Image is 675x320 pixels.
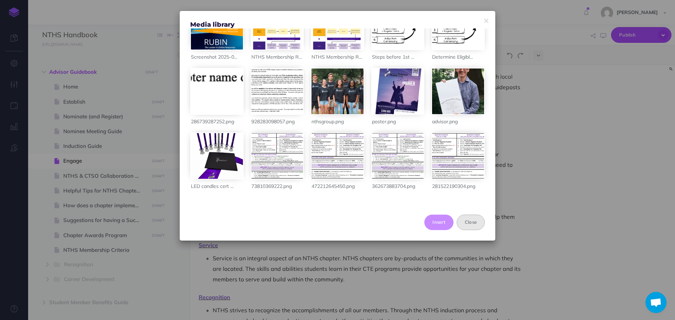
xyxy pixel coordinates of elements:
span: 472212645450.png [311,183,355,189]
span: LED candles cert ... [191,183,233,189]
h4: Media library [190,21,485,28]
span: 286739287252.png [191,118,234,125]
span: NTHS Membership R... [251,54,302,60]
span: 928283098057.png [251,118,295,125]
span: nthsgroup.png [311,118,344,125]
span: NTHS Membership R... [311,54,362,60]
span: 362673883704.png [372,183,415,189]
span: advisor.png [432,118,458,125]
span: Steps before 1st ... [372,54,414,60]
a: Open chat [645,292,667,313]
span: 281522190304.png [432,183,475,189]
span: Screenshot 2025-0... [191,54,237,60]
button: Close [457,215,485,230]
span: Determine Eligibl... [432,54,473,60]
span: poster.png [372,118,396,125]
button: Insert [424,215,454,230]
span: 73810369222.png [251,183,292,189]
